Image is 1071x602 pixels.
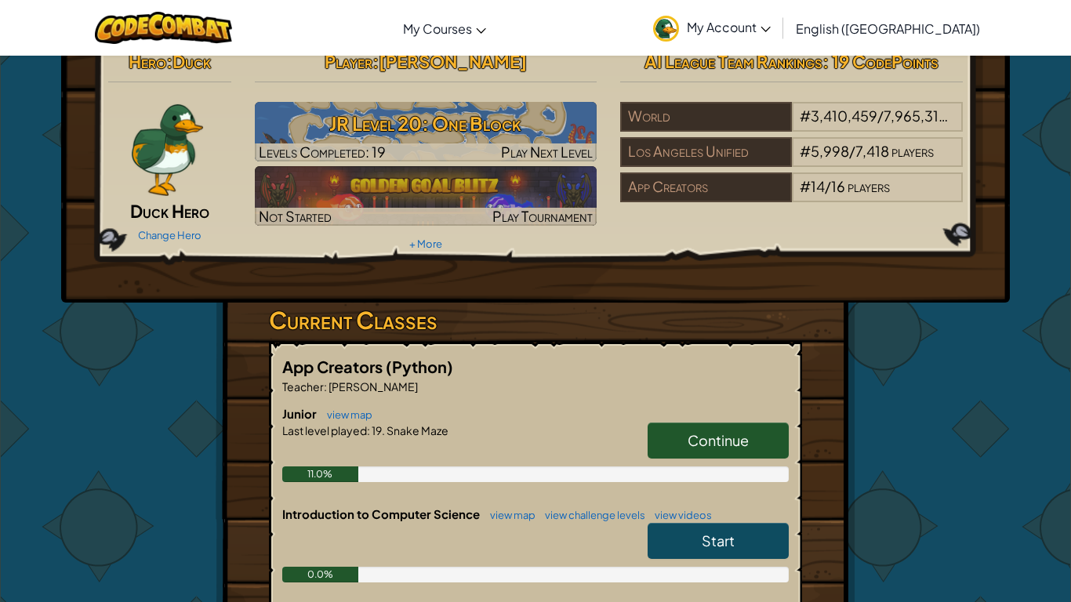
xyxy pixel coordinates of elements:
span: Snake Maze [385,423,448,437]
span: 7,418 [855,142,889,160]
span: 19. [370,423,385,437]
img: Golden Goal [255,166,597,226]
span: Levels Completed: 19 [259,143,386,161]
span: : [367,423,370,437]
a: view challenge levels [537,509,645,521]
span: Duck Hero [130,200,209,222]
span: players [848,177,890,195]
span: Hero [129,50,166,72]
h3: Current Classes [269,303,802,338]
span: English ([GEOGRAPHIC_DATA]) [796,20,980,37]
span: # [800,142,811,160]
img: CodeCombat logo [95,12,232,44]
a: World#3,410,459/7,965,317players [620,117,963,135]
span: Not Started [259,207,332,225]
a: view map [482,509,535,521]
span: Play Next Level [501,143,593,161]
h3: JR Level 20: One Block [255,106,597,141]
span: Last level played [282,423,367,437]
span: players [891,142,934,160]
span: 5,998 [811,142,849,160]
span: [PERSON_NAME] [379,50,527,72]
span: [PERSON_NAME] [327,379,418,393]
span: / [825,177,831,195]
span: 16 [831,177,845,195]
span: Junior [282,406,319,421]
a: Los Angeles Unified#5,998/7,418players [620,152,963,170]
span: : 19 CodePoints [822,50,938,72]
span: AI League Team Rankings [644,50,822,72]
div: Los Angeles Unified [620,137,791,167]
a: view videos [647,509,712,521]
span: # [800,107,811,125]
a: My Account [645,3,779,53]
span: Play Tournament [492,207,593,225]
a: My Courses [395,7,494,49]
span: Duck [172,50,211,72]
span: My Account [687,19,771,35]
span: # [800,177,811,195]
span: 3,410,459 [811,107,877,125]
span: Introduction to Computer Science [282,506,482,521]
span: : [166,50,172,72]
div: 0.0% [282,567,358,582]
span: (Python) [386,357,453,376]
span: My Courses [403,20,472,37]
div: World [620,102,791,132]
img: avatar [653,16,679,42]
a: view map [319,408,372,421]
a: Play Next Level [255,102,597,161]
img: duck_paper_doll.png [129,102,205,196]
div: 11.0% [282,466,358,482]
span: : [372,50,379,72]
a: Change Hero [138,229,201,241]
span: 7,965,317 [884,107,948,125]
span: / [877,107,884,125]
img: JR Level 20: One Block [255,102,597,161]
span: Start [702,531,735,549]
span: : [324,379,327,393]
div: App Creators [620,172,791,202]
a: + More [409,238,442,250]
a: English ([GEOGRAPHIC_DATA]) [788,7,988,49]
span: Player [325,50,372,72]
span: Continue [688,431,749,449]
span: / [849,142,855,160]
a: Not StartedPlay Tournament [255,166,597,226]
span: players [949,107,991,125]
span: 14 [811,177,825,195]
span: Teacher [282,379,324,393]
span: App Creators [282,357,386,376]
a: App Creators#14/16players [620,187,963,205]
